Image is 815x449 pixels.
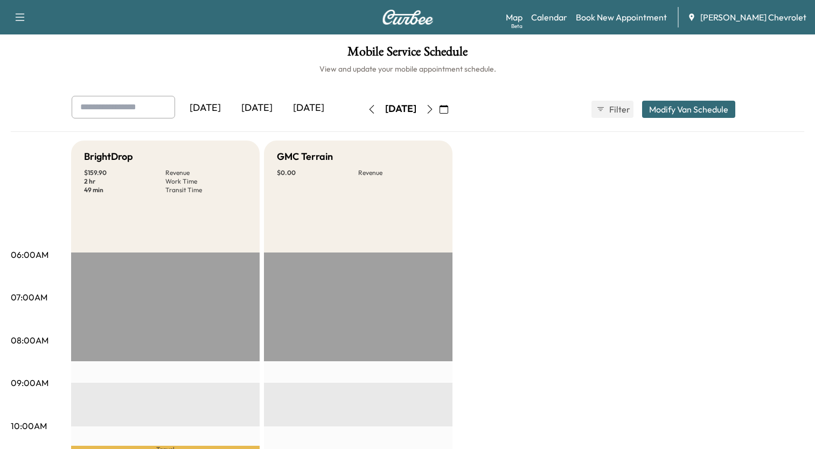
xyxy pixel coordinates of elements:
button: Filter [591,101,633,118]
p: Work Time [165,177,247,186]
p: 09:00AM [11,376,48,389]
div: [DATE] [385,102,416,116]
h1: Mobile Service Schedule [11,45,804,64]
p: Revenue [358,169,440,177]
h5: BrightDrop [84,149,133,164]
p: 07:00AM [11,291,47,304]
a: MapBeta [506,11,523,24]
h6: View and update your mobile appointment schedule. [11,64,804,74]
span: Filter [609,103,629,116]
p: $ 0.00 [277,169,358,177]
a: Calendar [531,11,567,24]
a: Book New Appointment [576,11,667,24]
p: Transit Time [165,186,247,194]
button: Modify Van Schedule [642,101,735,118]
p: 08:00AM [11,334,48,347]
p: Revenue [165,169,247,177]
div: [DATE] [231,96,283,121]
span: [PERSON_NAME] Chevrolet [700,11,806,24]
div: Beta [511,22,523,30]
p: $ 159.90 [84,169,165,177]
div: [DATE] [179,96,231,121]
img: Curbee Logo [382,10,434,25]
h5: GMC Terrain [277,149,333,164]
p: 2 hr [84,177,165,186]
p: 10:00AM [11,419,47,432]
div: [DATE] [283,96,335,121]
p: 49 min [84,186,165,194]
p: 06:00AM [11,248,48,261]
